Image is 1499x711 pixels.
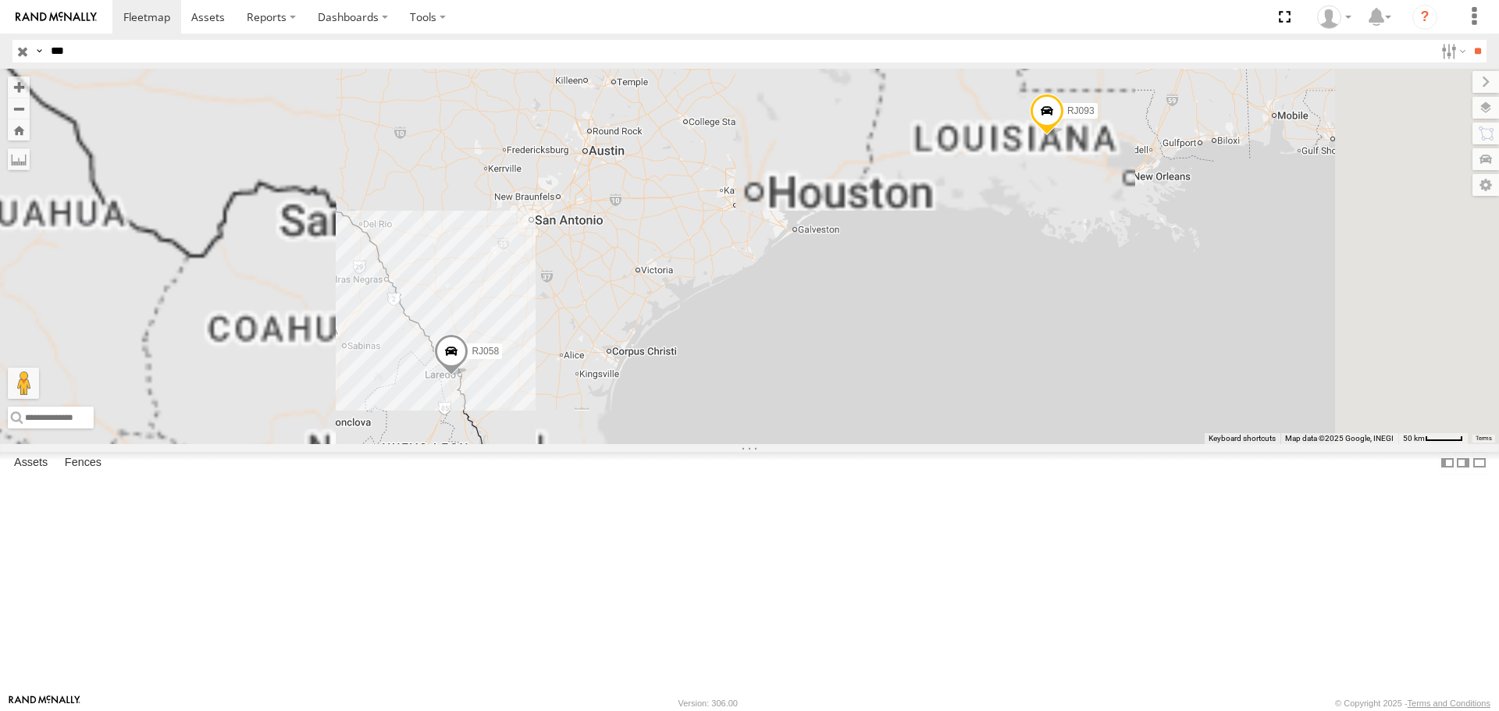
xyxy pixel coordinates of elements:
[1440,452,1455,475] label: Dock Summary Table to the Left
[1285,434,1394,443] span: Map data ©2025 Google, INEGI
[9,695,80,711] a: Visit our Website
[8,98,30,119] button: Zoom out
[16,12,97,23] img: rand-logo.svg
[1435,40,1469,62] label: Search Filter Options
[1398,433,1468,444] button: Map Scale: 50 km per 45 pixels
[33,40,45,62] label: Search Query
[8,76,30,98] button: Zoom in
[472,346,499,357] span: RJ058
[1472,452,1487,475] label: Hide Summary Table
[1312,5,1357,29] div: Daniel Saenz
[8,148,30,170] label: Measure
[1403,434,1425,443] span: 50 km
[1408,699,1490,708] a: Terms and Conditions
[1476,435,1492,441] a: Terms (opens in new tab)
[8,119,30,140] button: Zoom Home
[1455,452,1471,475] label: Dock Summary Table to the Right
[1209,433,1276,444] button: Keyboard shortcuts
[678,699,738,708] div: Version: 306.00
[1472,174,1499,196] label: Map Settings
[8,368,39,399] button: Drag Pegman onto the map to open Street View
[1067,106,1095,117] span: RJ093
[1335,699,1490,708] div: © Copyright 2025 -
[1412,5,1437,30] i: ?
[6,453,55,475] label: Assets
[57,453,109,475] label: Fences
